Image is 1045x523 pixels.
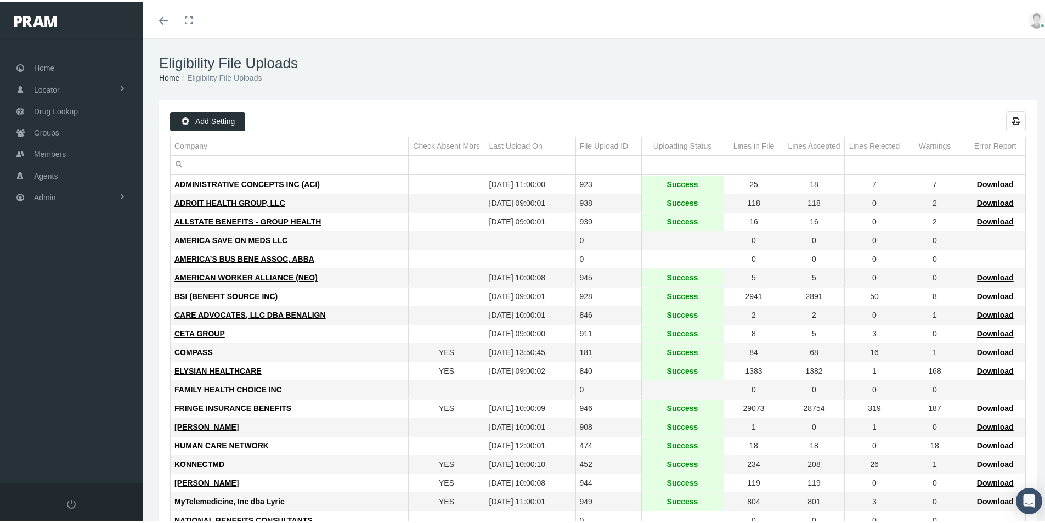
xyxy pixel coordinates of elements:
td: 0 [905,491,965,509]
span: Download [977,346,1014,355]
td: Success [641,285,724,304]
td: 1382 [784,360,844,379]
td: 0 [844,304,905,323]
td: Success [641,397,724,416]
span: Download [977,327,1014,336]
div: Lines Accepted [788,139,840,149]
td: Column Warnings [905,135,965,154]
h1: Eligibility File Uploads [159,53,1037,70]
li: Eligibility File Uploads [179,70,262,82]
td: 7 [844,173,905,192]
td: [DATE] 09:00:00 [485,323,575,341]
td: 84 [724,341,784,360]
td: 1 [905,453,965,472]
td: Column Lines in File [724,135,784,154]
td: 25 [724,173,784,192]
td: 0 [905,267,965,285]
span: Download [977,402,1014,410]
td: 0 [784,379,844,397]
td: 0 [844,192,905,211]
span: Download [977,215,1014,224]
td: 18 [784,435,844,453]
td: 3 [844,491,905,509]
span: Download [977,364,1014,373]
td: 452 [575,453,641,472]
td: 0 [905,379,965,397]
span: [PERSON_NAME] [174,420,239,429]
td: Success [641,173,724,192]
td: 68 [784,341,844,360]
span: Home [34,55,54,76]
td: [DATE] 09:00:02 [485,360,575,379]
span: Download [977,308,1014,317]
div: Check Absent Mbrs [413,139,479,149]
span: ADMINISTRATIVE CONCEPTS INC (ACI) [174,178,320,187]
td: Filter cell [171,154,408,172]
td: 0 [844,435,905,453]
td: 5 [724,267,784,285]
td: YES [408,360,485,379]
span: Drug Lookup [34,99,78,120]
td: 0 [844,248,905,267]
td: 119 [724,472,784,491]
td: 2 [905,192,965,211]
div: Company [174,139,207,149]
td: 5 [784,267,844,285]
div: File Upload ID [580,139,629,149]
td: 208 [784,453,844,472]
span: FAMILY HEALTH CHOICE INC [174,383,282,392]
td: Success [641,211,724,229]
td: 118 [724,192,784,211]
td: Column Last Upload On [485,135,575,154]
td: 0 [724,379,784,397]
td: 168 [905,360,965,379]
td: 29073 [724,397,784,416]
td: [DATE] 11:00:00 [485,173,575,192]
td: 2941 [724,285,784,304]
span: COMPASS [174,346,213,355]
td: [DATE] 11:00:01 [485,491,575,509]
td: Success [641,360,724,379]
span: Download [977,178,1014,187]
span: Admin [34,185,56,206]
td: [DATE] 09:00:01 [485,285,575,304]
td: [DATE] 10:00:08 [485,267,575,285]
td: Success [641,341,724,360]
td: 8 [905,285,965,304]
span: Download [977,476,1014,485]
td: 0 [575,229,641,248]
td: YES [408,397,485,416]
td: Success [641,472,724,491]
span: HUMAN CARE NETWORK [174,439,269,448]
span: Download [977,439,1014,448]
td: 3 [844,323,905,341]
td: 0 [575,379,641,397]
td: 1 [844,416,905,435]
td: Success [641,435,724,453]
td: 840 [575,360,641,379]
td: Column File Upload ID [575,135,641,154]
td: 939 [575,211,641,229]
td: 0 [844,229,905,248]
td: 946 [575,397,641,416]
span: BSI (BENEFIT SOURCE INC) [174,290,278,299]
td: 923 [575,173,641,192]
td: [DATE] 10:00:08 [485,472,575,491]
td: [DATE] 12:00:01 [485,435,575,453]
td: [DATE] 09:00:01 [485,192,575,211]
td: Column Check Absent Mbrs [408,135,485,154]
td: 16 [844,341,905,360]
td: 0 [905,229,965,248]
td: 5 [784,323,844,341]
td: Column Lines Accepted [784,135,844,154]
div: Warnings [919,139,951,149]
td: 846 [575,304,641,323]
td: 1383 [724,360,784,379]
td: 0 [844,267,905,285]
td: 18 [784,173,844,192]
td: Success [641,453,724,472]
td: 0 [844,472,905,491]
a: Home [159,71,179,80]
span: Download [977,458,1014,466]
span: Members [34,142,66,162]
